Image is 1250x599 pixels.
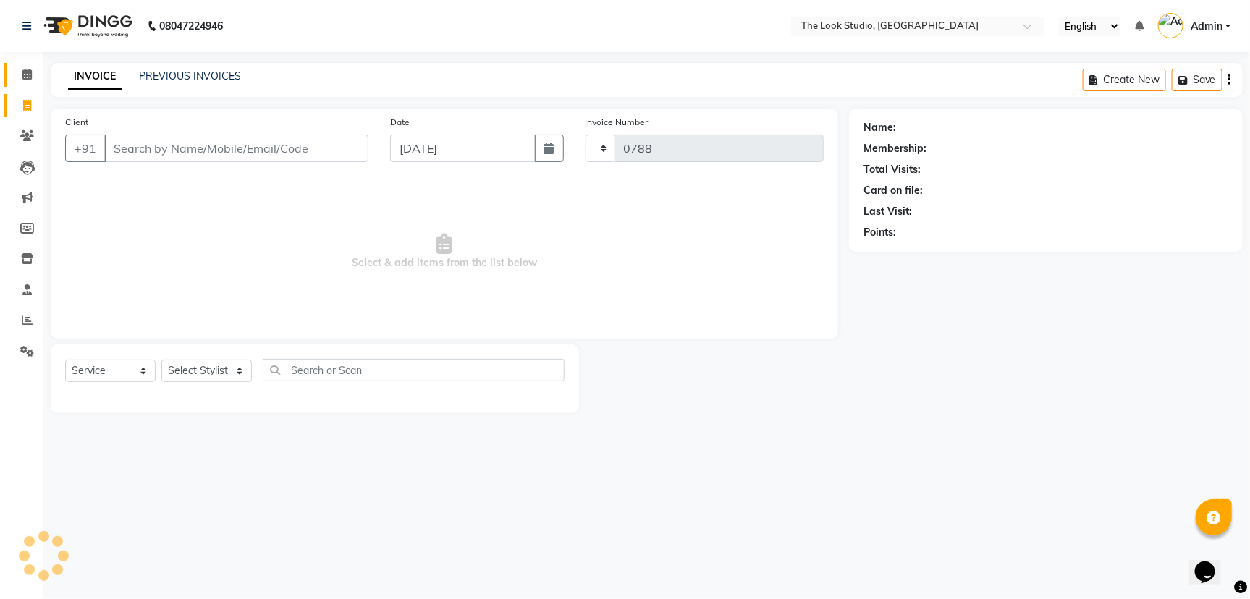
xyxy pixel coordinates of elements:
div: Points: [863,225,896,240]
input: Search or Scan [263,359,565,381]
button: Save [1172,69,1222,91]
button: Create New [1083,69,1166,91]
div: Card on file: [863,183,923,198]
a: INVOICE [68,64,122,90]
div: Total Visits: [863,162,921,177]
label: Date [390,116,410,129]
span: Select & add items from the list below [65,179,824,324]
label: Invoice Number [586,116,649,129]
img: Admin [1158,13,1183,38]
div: Membership: [863,141,926,156]
input: Search by Name/Mobile/Email/Code [104,135,368,162]
label: Client [65,116,88,129]
span: Admin [1191,19,1222,34]
img: logo [37,6,136,46]
div: Last Visit: [863,204,912,219]
iframe: chat widget [1189,541,1236,585]
a: PREVIOUS INVOICES [139,69,241,82]
b: 08047224946 [159,6,223,46]
button: +91 [65,135,106,162]
div: Name: [863,120,896,135]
